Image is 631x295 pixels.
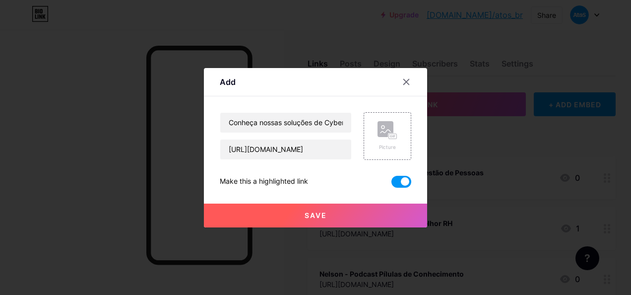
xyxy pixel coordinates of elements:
[378,144,397,151] div: Picture
[220,76,236,88] div: Add
[204,204,427,227] button: Save
[305,211,327,220] span: Save
[220,176,308,188] div: Make this a highlighted link
[220,113,351,133] input: Title
[220,140,351,159] input: URL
